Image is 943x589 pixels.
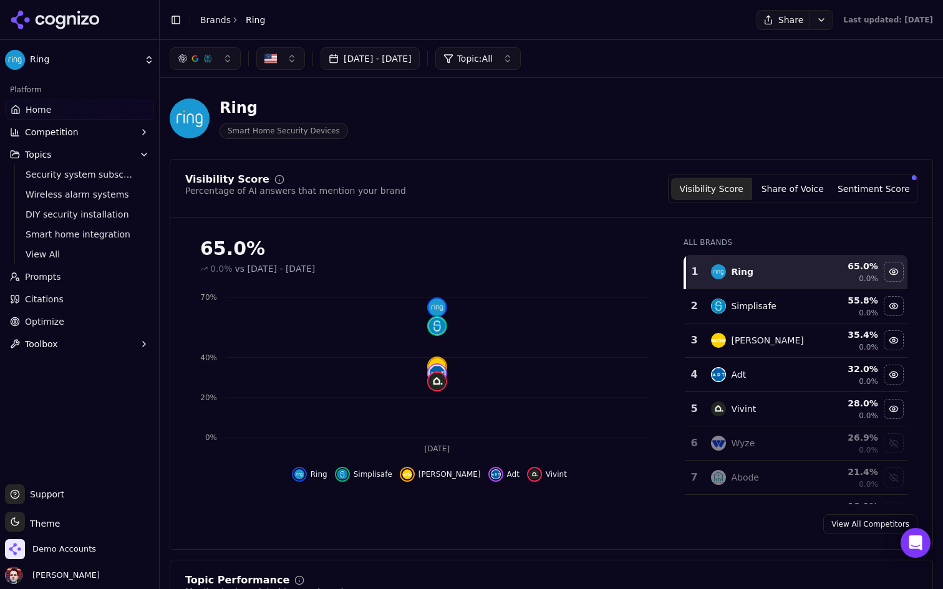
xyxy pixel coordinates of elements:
[354,469,392,479] span: Simplisafe
[821,328,878,341] div: 35.4 %
[5,267,154,287] a: Prompts
[5,145,154,165] button: Topics
[488,467,520,482] button: Hide adt data
[5,567,22,584] img: Deniz Ozcan
[757,10,810,30] button: Share
[26,228,134,241] span: Smart home integration
[731,334,803,347] div: [PERSON_NAME]
[821,431,878,444] div: 26.9 %
[859,376,878,386] span: 0.0%
[26,168,134,181] span: Security system subscriptions
[321,47,420,70] button: [DATE] - [DATE]
[457,52,493,65] span: Topic: All
[200,293,217,302] tspan: 70%
[685,289,907,323] tr: 2simplisafeSimplisafe55.8%0.0%Hide simplisafe data
[821,397,878,409] div: 28.0 %
[26,188,134,201] span: Wireless alarm systems
[5,50,25,70] img: Ring
[859,342,878,352] span: 0.0%
[884,262,904,282] button: Hide ring data
[527,467,567,482] button: Hide vivint data
[21,206,139,223] a: DIY security installation
[25,488,64,500] span: Support
[684,237,907,247] div: All Brands
[884,330,904,350] button: Hide arlo data
[200,353,217,362] tspan: 40%
[5,567,100,584] button: Open user button
[428,317,446,335] img: simplisafe
[428,358,446,375] img: arlo
[685,323,907,358] tr: 3arlo[PERSON_NAME]35.4%0.0%Hide arlo data
[185,175,269,184] div: Visibility Score
[200,237,659,260] div: 65.0%
[752,178,833,200] button: Share of Voice
[425,444,450,453] tspan: [DATE]
[731,266,753,278] div: Ring
[685,426,907,461] tr: 6wyzeWyze26.9%0.0%Show wyze data
[311,469,327,479] span: Ring
[402,469,412,479] img: arlo
[884,502,904,522] button: Show blink data
[685,255,907,289] tr: 1ringRing65.0%0.0%Hide ring data
[731,368,746,381] div: Adt
[546,469,567,479] span: Vivint
[859,479,878,489] span: 0.0%
[884,365,904,385] button: Hide adt data
[170,98,210,138] img: Ring
[220,98,348,118] div: Ring
[30,54,139,65] span: Ring
[821,363,878,375] div: 32.0 %
[205,433,217,442] tspan: 0%
[32,544,96,555] span: Demo Accounts
[292,467,327,482] button: Hide ring data
[884,467,904,487] button: Show abode data
[264,52,277,65] img: US
[691,264,699,279] div: 1
[428,365,446,382] img: adt
[731,437,755,449] div: Wyze
[821,500,878,512] div: 18.1 %
[859,445,878,455] span: 0.0%
[711,333,726,348] img: arlo
[5,334,154,354] button: Toolbox
[731,403,756,415] div: Vivint
[901,528,931,558] div: Open Intercom Messenger
[884,433,904,453] button: Show wyze data
[21,166,139,183] a: Security system subscriptions
[235,262,316,275] span: vs [DATE] - [DATE]
[21,246,139,263] a: View All
[200,14,265,26] nav: breadcrumb
[185,575,289,585] div: Topic Performance
[25,148,52,161] span: Topics
[27,570,100,581] span: [PERSON_NAME]
[711,264,726,279] img: ring
[428,299,446,316] img: ring
[400,467,481,482] button: Hide arlo data
[21,186,139,203] a: Wireless alarm systems
[833,178,914,200] button: Sentiment Score
[711,470,726,485] img: abode
[690,436,699,451] div: 6
[884,399,904,419] button: Hide vivint data
[859,308,878,318] span: 0.0%
[843,15,933,25] div: Last updated: [DATE]
[711,401,726,416] img: vivint
[685,461,907,495] tr: 7abodeAbode21.4%0.0%Show abode data
[690,299,699,314] div: 2
[5,100,154,120] a: Home
[5,539,96,559] button: Open organization switcher
[859,411,878,421] span: 0.0%
[25,126,79,138] span: Competition
[26,208,134,221] span: DIY security installation
[5,312,154,332] a: Optimize
[491,469,501,479] img: adt
[246,14,265,26] span: Ring
[690,333,699,348] div: 3
[685,495,907,529] tr: 18.1%Show blink data
[859,274,878,284] span: 0.0%
[21,226,139,243] a: Smart home integration
[690,470,699,485] div: 7
[335,467,392,482] button: Hide simplisafe data
[711,436,726,451] img: wyze
[5,289,154,309] a: Citations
